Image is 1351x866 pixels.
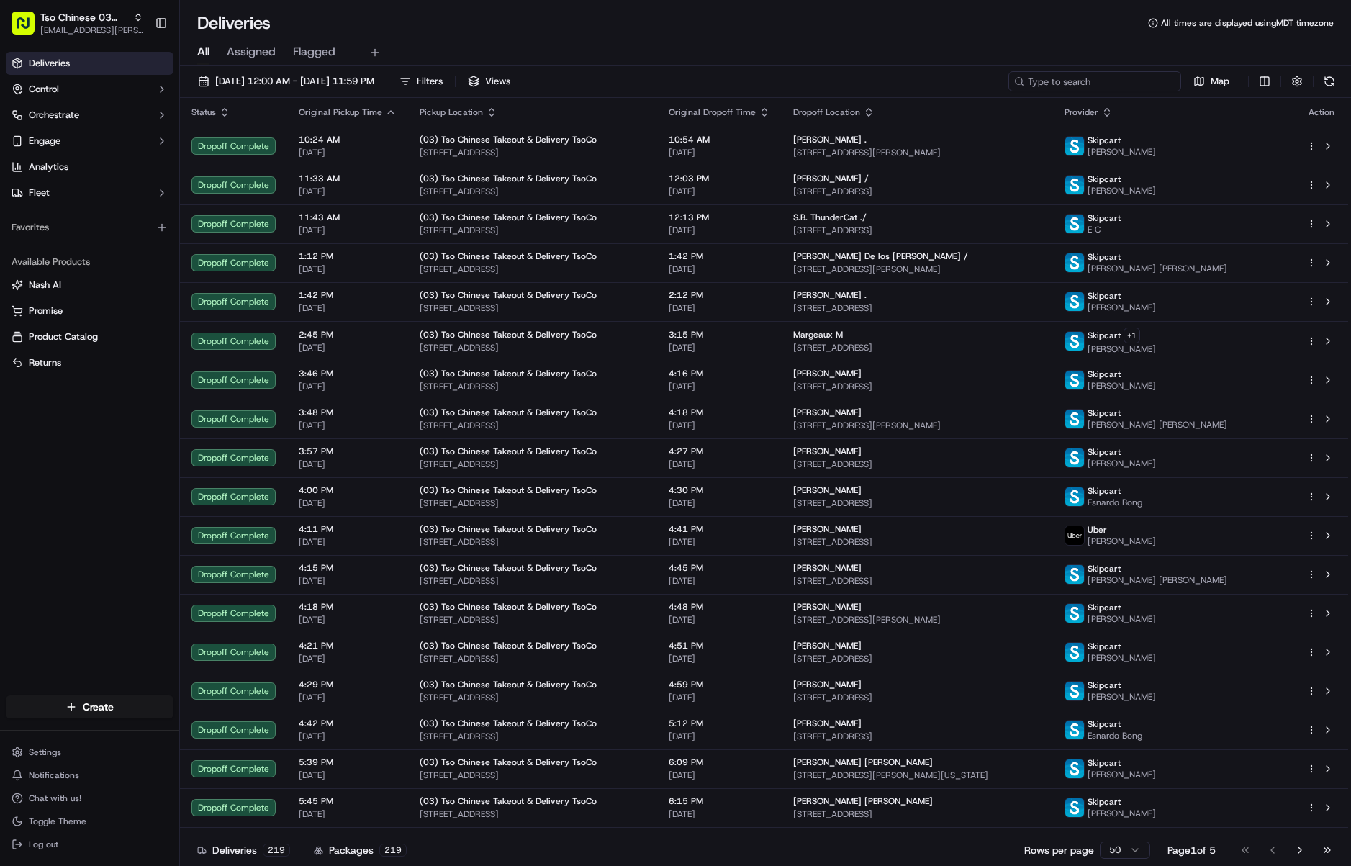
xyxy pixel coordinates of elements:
button: [EMAIL_ADDRESS][PERSON_NAME][DOMAIN_NAME] [40,24,143,36]
img: profile_skipcart_partner.png [1065,448,1084,467]
span: [DATE] [669,575,770,587]
span: [STREET_ADDRESS] [420,770,646,781]
span: 4:00 PM [299,484,397,496]
span: [DATE] [299,225,397,236]
span: Log out [29,839,58,850]
input: Type to search [1008,71,1181,91]
button: Promise [6,299,173,323]
span: (03) Tso Chinese Takeout & Delivery TsoCo [420,329,597,340]
span: [STREET_ADDRESS] [420,342,646,353]
div: Deliveries [197,843,290,857]
a: 📗Knowledge Base [9,203,116,229]
button: +1 [1124,328,1140,343]
img: profile_skipcart_partner.png [1065,215,1084,233]
button: Tso Chinese 03 TsoCo [40,10,127,24]
span: [STREET_ADDRESS] [793,302,1042,314]
span: Deliveries [29,57,70,70]
span: [DATE] [299,342,397,353]
img: profile_skipcart_partner.png [1065,410,1084,428]
span: Skipcart [1088,212,1121,224]
button: Settings [6,742,173,762]
span: [DATE] [299,381,397,392]
button: Chat with us! [6,788,173,808]
span: [DATE] [669,225,770,236]
a: 💻API Documentation [116,203,237,229]
span: (03) Tso Chinese Takeout & Delivery TsoCo [420,134,597,145]
span: Uber [1088,524,1107,536]
span: 4:29 PM [299,679,397,690]
span: [PERSON_NAME] [793,562,862,574]
span: [DATE] [669,302,770,314]
div: 📗 [14,210,26,222]
span: [STREET_ADDRESS] [420,302,646,314]
span: Create [83,700,114,714]
span: (03) Tso Chinese Takeout & Delivery TsoCo [420,795,597,807]
span: (03) Tso Chinese Takeout & Delivery TsoCo [420,407,597,418]
span: 4:48 PM [669,601,770,613]
button: Orchestrate [6,104,173,127]
span: (03) Tso Chinese Takeout & Delivery TsoCo [420,368,597,379]
span: (03) Tso Chinese Takeout & Delivery TsoCo [420,640,597,651]
span: [PERSON_NAME] [1088,691,1156,703]
button: [DATE] 12:00 AM - [DATE] 11:59 PM [191,71,381,91]
span: Skipcart [1088,290,1121,302]
span: (03) Tso Chinese Takeout & Delivery TsoCo [420,523,597,535]
span: [STREET_ADDRESS][PERSON_NAME] [793,263,1042,275]
span: [STREET_ADDRESS] [793,225,1042,236]
span: 1:42 PM [669,251,770,262]
span: [STREET_ADDRESS] [420,263,646,275]
span: [STREET_ADDRESS] [420,186,646,197]
span: Original Pickup Time [299,107,382,118]
span: 4:16 PM [669,368,770,379]
span: [PERSON_NAME] [793,718,862,729]
button: Log out [6,834,173,854]
span: [PERSON_NAME] [1088,613,1156,625]
span: 12:03 PM [669,173,770,184]
span: 5:45 PM [299,795,397,807]
span: 4:18 PM [299,601,397,613]
span: Control [29,83,59,96]
span: (03) Tso Chinese Takeout & Delivery TsoCo [420,679,597,690]
span: [STREET_ADDRESS] [793,731,1042,742]
span: [DATE] [299,459,397,470]
span: [STREET_ADDRESS] [420,575,646,587]
div: We're available if you need us! [49,152,182,163]
span: [PERSON_NAME] De los [PERSON_NAME] / [793,251,968,262]
span: [STREET_ADDRESS] [420,653,646,664]
span: 4:51 PM [669,640,770,651]
span: [PERSON_NAME] [1088,536,1156,547]
button: Refresh [1319,71,1339,91]
span: Pickup Location [420,107,483,118]
span: [PERSON_NAME] [1088,302,1156,313]
span: Map [1211,75,1229,88]
img: profile_skipcart_partner.png [1065,604,1084,623]
span: Status [191,107,216,118]
span: [PERSON_NAME] . [793,134,867,145]
span: [DATE] [669,614,770,626]
span: Orchestrate [29,109,79,122]
span: [STREET_ADDRESS] [793,459,1042,470]
span: All times are displayed using MDT timezone [1161,17,1334,29]
span: [DATE] [299,653,397,664]
span: [DATE] [669,263,770,275]
img: profile_skipcart_partner.png [1065,176,1084,194]
img: profile_skipcart_partner.png [1065,292,1084,311]
span: Promise [29,305,63,317]
p: Rows per page [1024,843,1094,857]
span: [STREET_ADDRESS] [420,692,646,703]
span: [STREET_ADDRESS] [793,342,1042,353]
span: [STREET_ADDRESS] [420,147,646,158]
span: Analytics [29,161,68,173]
span: All [197,43,209,60]
img: profile_skipcart_partner.png [1065,487,1084,506]
button: Nash AI [6,274,173,297]
span: (03) Tso Chinese Takeout & Delivery TsoCo [420,251,597,262]
span: [PERSON_NAME] [793,679,862,690]
span: (03) Tso Chinese Takeout & Delivery TsoCo [420,601,597,613]
span: 3:15 PM [669,329,770,340]
span: [PERSON_NAME] . [793,289,867,301]
span: [PERSON_NAME] [PERSON_NAME] [793,757,933,768]
span: Fleet [29,186,50,199]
